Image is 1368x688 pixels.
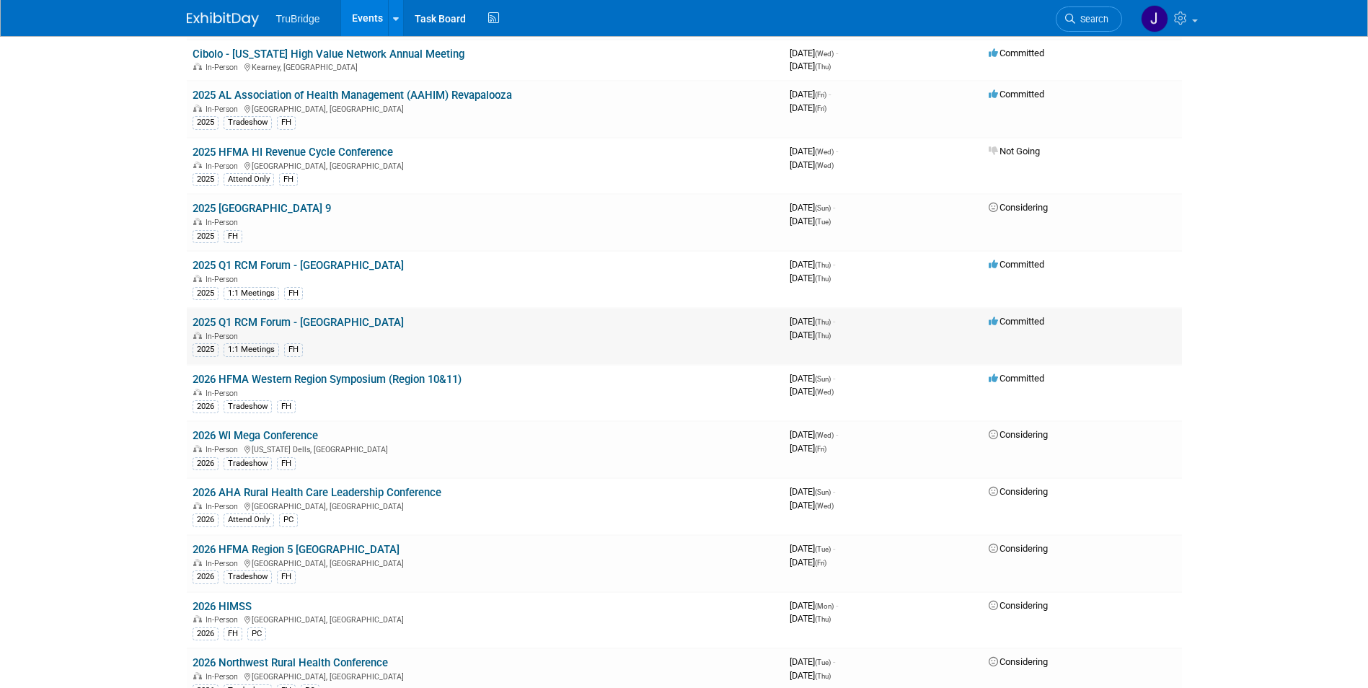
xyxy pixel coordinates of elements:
span: Considering [989,543,1048,554]
span: In-Person [206,502,242,511]
span: - [833,373,835,384]
span: Search [1075,14,1108,25]
span: [DATE] [790,557,826,568]
span: (Thu) [815,261,831,269]
div: 2025 [193,230,219,243]
span: In-Person [206,218,242,227]
span: [DATE] [790,259,835,270]
span: Committed [989,316,1044,327]
span: (Thu) [815,318,831,326]
a: Search [1056,6,1122,32]
span: [DATE] [790,330,831,340]
div: Tradeshow [224,400,272,413]
span: In-Person [206,389,242,398]
span: Committed [989,373,1044,384]
span: (Wed) [815,388,834,396]
a: 2026 Northwest Rural Health Conference [193,656,388,669]
span: [DATE] [790,102,826,113]
div: FH [277,457,296,470]
img: In-Person Event [193,615,202,622]
div: PC [247,627,266,640]
div: Attend Only [224,513,274,526]
a: 2025 Q1 RCM Forum - [GEOGRAPHIC_DATA] [193,316,404,329]
img: In-Person Event [193,105,202,112]
div: FH [279,173,298,186]
a: 2026 HFMA Region 5 [GEOGRAPHIC_DATA] [193,543,400,556]
span: TruBridge [276,13,320,25]
div: 1:1 Meetings [224,343,279,356]
a: 2026 AHA Rural Health Care Leadership Conference [193,486,441,499]
div: [GEOGRAPHIC_DATA], [GEOGRAPHIC_DATA] [193,102,778,114]
img: In-Person Event [193,672,202,679]
span: (Tue) [815,658,831,666]
img: ExhibitDay [187,12,259,27]
span: [DATE] [790,613,831,624]
img: In-Person Event [193,162,202,169]
span: Considering [989,202,1048,213]
span: [DATE] [790,146,838,156]
div: 2026 [193,400,219,413]
span: [DATE] [790,48,838,58]
span: - [833,486,835,497]
span: In-Person [206,105,242,114]
span: Considering [989,429,1048,440]
div: 2025 [193,343,219,356]
div: 2026 [193,627,219,640]
div: PC [279,513,298,526]
span: - [836,146,838,156]
span: (Wed) [815,162,834,169]
span: (Sun) [815,375,831,383]
span: [DATE] [790,316,835,327]
span: (Fri) [815,445,826,453]
span: - [833,543,835,554]
span: (Tue) [815,218,831,226]
span: (Thu) [815,332,831,340]
div: Tradeshow [224,570,272,583]
span: Considering [989,600,1048,611]
img: In-Person Event [193,559,202,566]
span: Considering [989,656,1048,667]
div: FH [224,627,242,640]
span: (Wed) [815,502,834,510]
span: (Thu) [815,615,831,623]
div: 2025 [193,116,219,129]
span: (Wed) [815,148,834,156]
a: 2026 WI Mega Conference [193,429,318,442]
div: Kearney, [GEOGRAPHIC_DATA] [193,61,778,72]
span: (Mon) [815,602,834,610]
div: FH [284,287,303,300]
span: [DATE] [790,159,834,170]
span: (Fri) [815,559,826,567]
a: Cibolo - [US_STATE] High Value Network Annual Meeting [193,48,464,61]
img: In-Person Event [193,502,202,509]
img: In-Person Event [193,63,202,70]
span: (Fri) [815,105,826,113]
span: [DATE] [790,670,831,681]
div: FH [224,230,242,243]
div: 2026 [193,513,219,526]
span: Committed [989,48,1044,58]
span: [DATE] [790,202,835,213]
span: In-Person [206,615,242,625]
div: [US_STATE] Dells, [GEOGRAPHIC_DATA] [193,443,778,454]
span: (Wed) [815,50,834,58]
div: [GEOGRAPHIC_DATA], [GEOGRAPHIC_DATA] [193,613,778,625]
div: [GEOGRAPHIC_DATA], [GEOGRAPHIC_DATA] [193,557,778,568]
span: (Thu) [815,275,831,283]
a: 2025 [GEOGRAPHIC_DATA] 9 [193,202,331,215]
span: [DATE] [790,61,831,71]
span: (Thu) [815,63,831,71]
div: 2026 [193,570,219,583]
span: [DATE] [790,543,835,554]
span: (Thu) [815,672,831,680]
span: (Sun) [815,488,831,496]
span: [DATE] [790,89,831,100]
img: In-Person Event [193,332,202,339]
span: - [836,600,838,611]
img: In-Person Event [193,218,202,225]
div: FH [277,570,296,583]
div: Attend Only [224,173,274,186]
span: In-Person [206,275,242,284]
div: 2025 [193,173,219,186]
span: In-Person [206,445,242,454]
